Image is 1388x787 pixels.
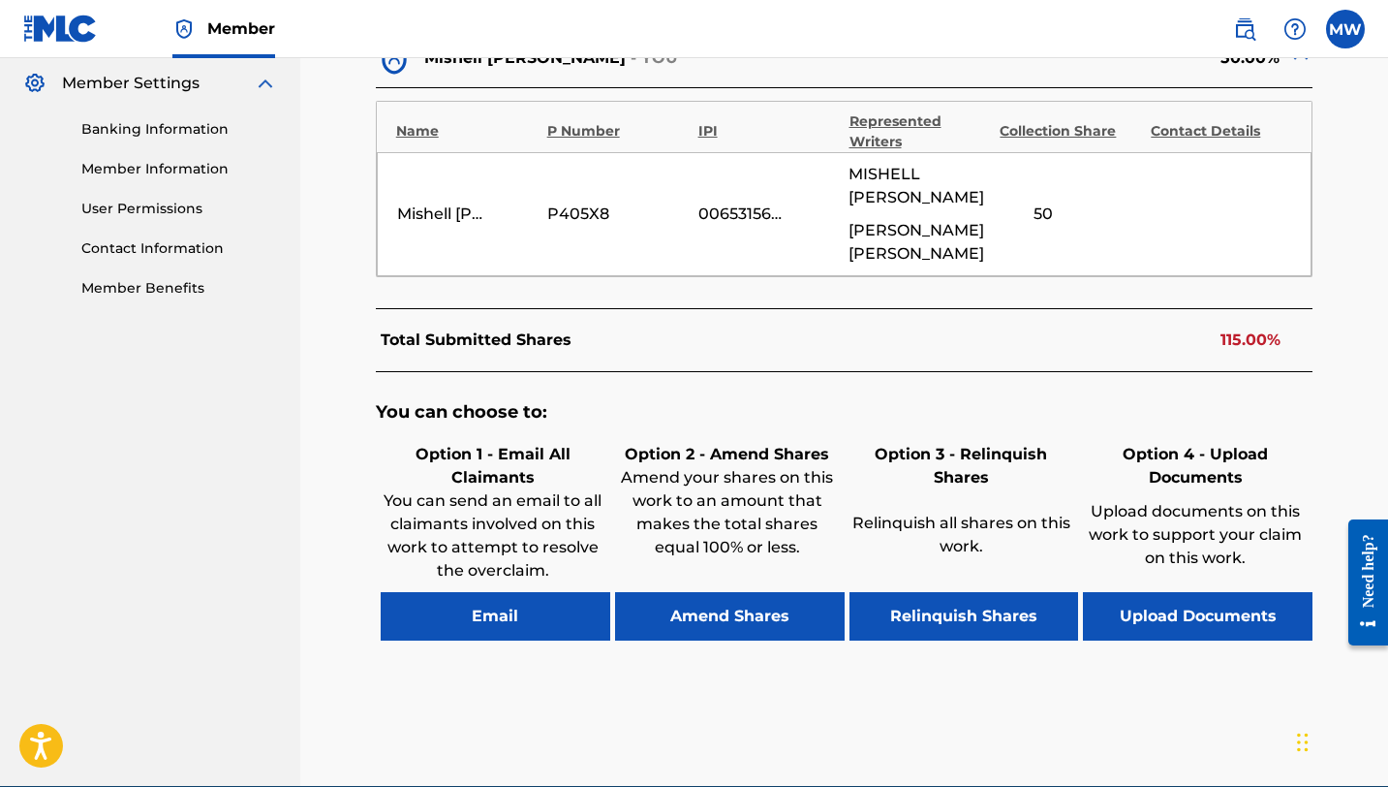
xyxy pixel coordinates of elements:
[849,512,1074,558] p: Relinquish all shares on this work.
[381,592,610,641] button: Email
[1000,121,1141,142] div: Collection Share
[207,17,275,40] span: Member
[1297,713,1309,771] div: Drag
[1326,10,1365,48] div: User Menu
[1283,17,1307,41] img: help
[849,592,1079,641] button: Relinquish Shares
[615,443,840,466] h6: Option 2 - Amend Shares
[381,489,605,582] p: You can send an email to all claimants involved on this work to attempt to resolve the overclaim.
[376,401,1313,424] h5: You can choose to:
[81,199,277,219] a: User Permissions
[615,592,845,641] button: Amend Shares
[1225,10,1264,48] a: Public Search
[23,72,46,95] img: Member Settings
[631,47,679,70] p: - YOU
[848,163,990,209] span: MISHELL [PERSON_NAME]
[1276,10,1314,48] div: Help
[381,329,571,352] p: Total Submitted Shares
[172,17,196,41] img: Top Rightsholder
[849,443,1074,489] h6: Option 3 - Relinquish Shares
[424,47,626,70] p: Mishell [PERSON_NAME]
[81,278,277,299] a: Member Benefits
[1220,329,1280,352] p: 115.00%
[1233,17,1256,41] img: search
[376,40,414,78] img: dfb38c8551f6dcc1ac04.svg
[1083,592,1312,641] button: Upload Documents
[849,111,991,152] div: Represented Writers
[1291,694,1388,787] iframe: Chat Widget
[1083,500,1308,570] p: Upload documents on this work to support your claim on this work.
[547,121,689,142] div: P Number
[1083,443,1308,489] h6: Option 4 - Upload Documents
[848,219,990,266] span: [PERSON_NAME] [PERSON_NAME]
[1334,504,1388,660] iframe: Resource Center
[23,15,98,43] img: MLC Logo
[845,40,1313,78] div: 50.00%
[381,443,605,489] h6: Option 1 - Email All Claimants
[396,121,538,142] div: Name
[615,466,840,559] p: Amend your shares on this work to an amount that makes the total shares equal 100% or less.
[81,119,277,140] a: Banking Information
[1151,121,1292,142] div: Contact Details
[62,72,200,95] span: Member Settings
[254,72,277,95] img: expand
[81,238,277,259] a: Contact Information
[698,121,840,142] div: IPI
[81,159,277,179] a: Member Information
